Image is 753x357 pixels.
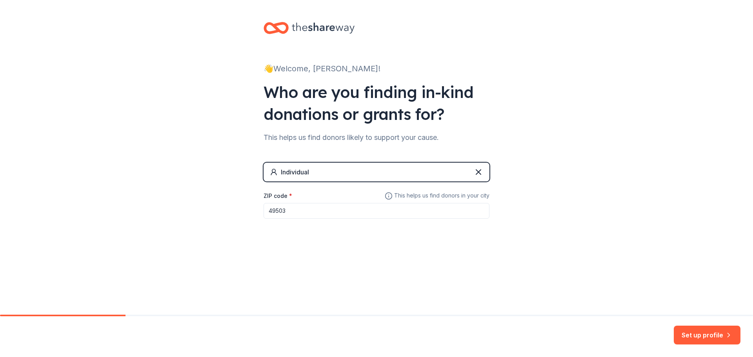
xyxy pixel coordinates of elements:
span: This helps us find donors in your city [385,191,489,201]
label: ZIP code [264,192,292,200]
div: 👋 Welcome, [PERSON_NAME]! [264,62,489,75]
div: This helps us find donors likely to support your cause. [264,131,489,144]
input: 12345 (U.S. only) [264,203,489,219]
button: Set up profile [674,326,740,344]
div: Who are you finding in-kind donations or grants for? [264,81,489,125]
div: Individual [281,167,309,177]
